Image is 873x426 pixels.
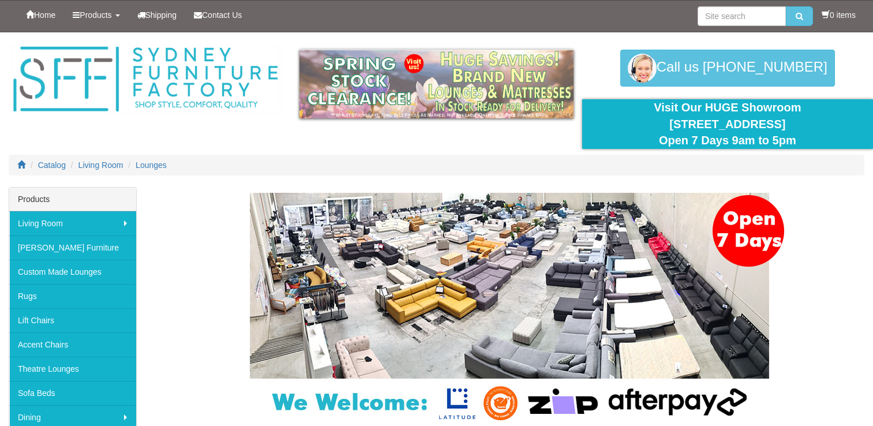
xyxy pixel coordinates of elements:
img: Sydney Furniture Factory [9,44,282,115]
a: Theatre Lounges [9,357,136,381]
div: Visit Our HUGE Showroom [STREET_ADDRESS] Open 7 Days 9am to 5pm [591,99,864,149]
a: Rugs [9,284,136,308]
a: Custom Made Lounges [9,260,136,284]
a: Catalog [38,160,66,170]
input: Site search [698,6,786,26]
a: Sofa Beds [9,381,136,405]
a: Accent Chairs [9,332,136,357]
a: Shipping [129,1,186,29]
a: Contact Us [185,1,250,29]
a: [PERSON_NAME] Furniture [9,236,136,260]
img: Lounges [221,193,798,423]
img: spring-sale.gif [299,50,573,118]
a: Lift Chairs [9,308,136,332]
span: Products [80,10,111,20]
a: Lounges [136,160,167,170]
div: Products [9,188,136,211]
a: Home [17,1,64,29]
a: Living Room [78,160,123,170]
span: Contact Us [202,10,242,20]
span: Shipping [145,10,177,20]
a: Living Room [9,211,136,236]
a: Products [64,1,128,29]
li: 0 items [822,9,856,21]
span: Home [34,10,55,20]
